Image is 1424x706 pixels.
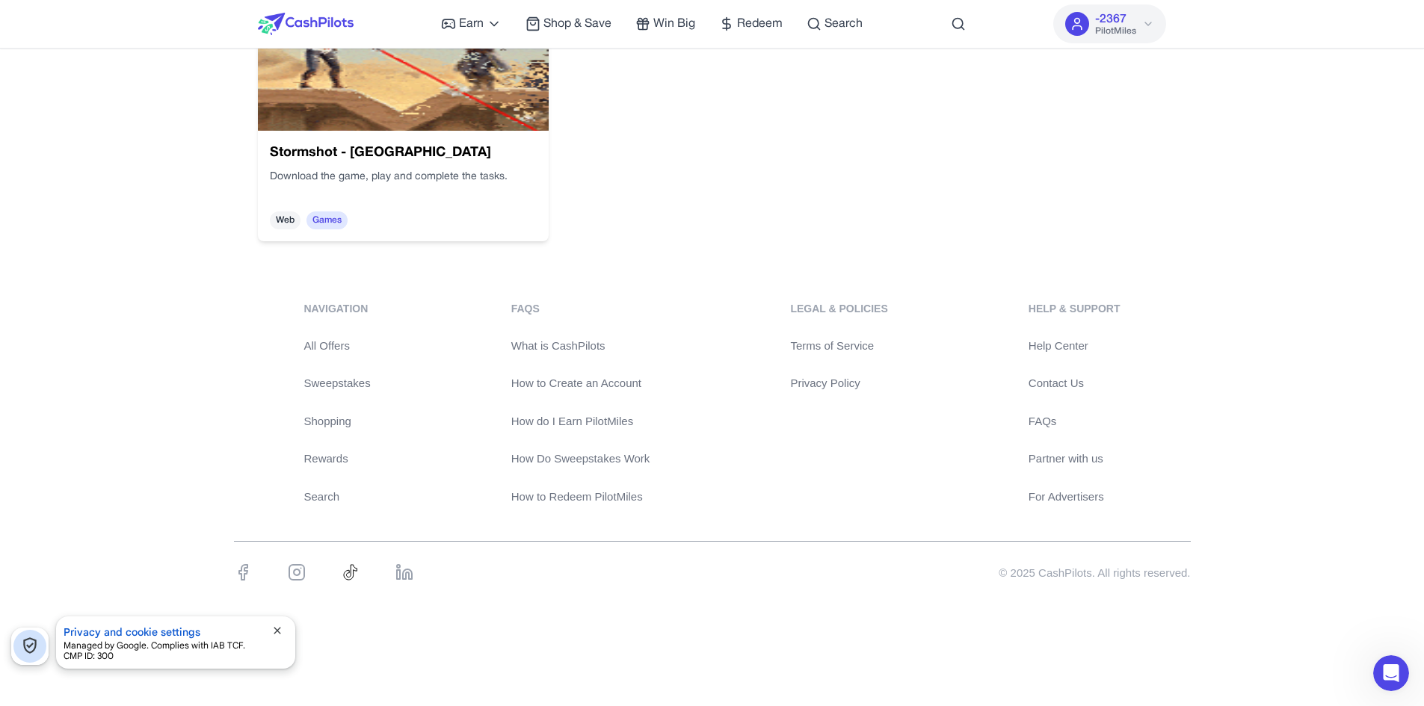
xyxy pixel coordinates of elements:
[653,15,695,33] span: Win Big
[525,15,611,33] a: Shop & Save
[719,15,783,33] a: Redeem
[270,211,300,229] span: Web
[790,301,887,317] div: Legal & Policies
[511,338,650,355] a: What is CashPilots
[306,211,348,229] span: Games
[1029,375,1121,392] a: Contact Us
[1029,301,1121,317] div: Help & Support
[441,15,502,33] a: Earn
[459,15,484,33] span: Earn
[1029,489,1121,506] a: For Advertisers
[304,338,371,355] a: All Offers
[807,15,863,33] a: Search
[737,15,783,33] span: Redeem
[258,13,354,35] img: CashPilots Logo
[1029,450,1121,468] a: Partner with us
[511,375,650,392] a: How to Create an Account
[635,15,695,33] a: Win Big
[511,489,650,506] a: How to Redeem PilotMiles
[790,375,887,392] a: Privacy Policy
[304,413,371,430] a: Shopping
[1095,25,1136,37] span: PilotMiles
[1095,10,1126,28] span: -2367
[304,489,371,506] a: Search
[511,301,650,317] div: FAQs
[1053,4,1166,43] button: -2367PilotMiles
[999,565,1190,582] div: © 2025 CashPilots. All rights reserved.
[270,143,537,164] h3: Stormshot - [GEOGRAPHIC_DATA]
[1373,655,1409,691] iframe: Intercom live chat
[543,15,611,33] span: Shop & Save
[304,301,371,317] div: navigation
[1029,338,1121,355] a: Help Center
[1029,413,1121,430] a: FAQs
[342,563,360,581] img: TikTok
[790,338,887,355] a: Terms of Service
[824,15,863,33] span: Search
[270,170,537,199] div: Download the game, play and complete the tasks.
[511,413,650,430] a: How do I Earn PilotMiles
[304,375,371,392] a: Sweepstakes
[304,450,371,468] a: Rewards
[511,450,650,468] a: How Do Sweepstakes Work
